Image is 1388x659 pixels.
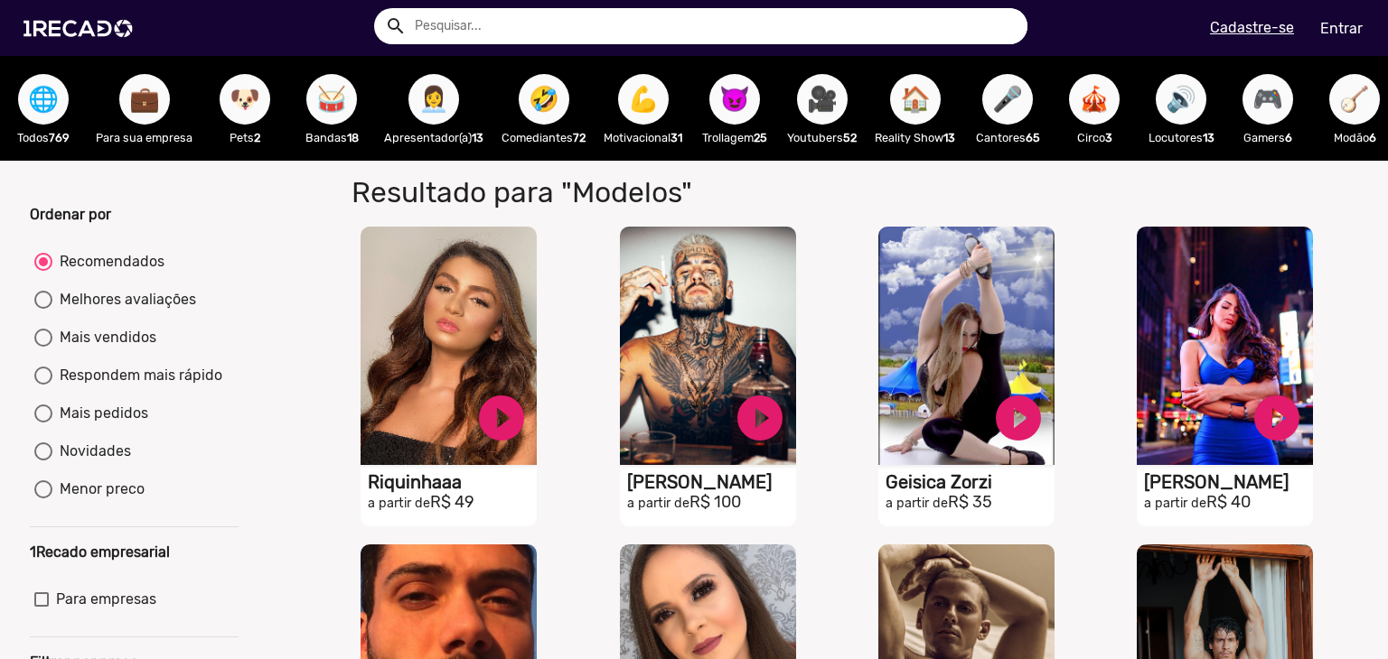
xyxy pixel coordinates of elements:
[754,131,767,144] b: 25
[96,129,192,146] p: Para sua empresa
[992,74,1023,125] span: 🎤
[211,129,279,146] p: Pets
[843,131,857,144] b: 52
[709,74,760,125] button: 😈
[529,74,559,125] span: 🤣
[316,74,347,125] span: 🥁
[797,74,848,125] button: 🎥
[379,9,410,41] button: Example home icon
[604,129,682,146] p: Motivacional
[52,289,196,311] div: Melhores avaliações
[787,129,857,146] p: Youtubers
[1329,74,1380,125] button: 🪕
[368,493,537,513] h2: R$ 49
[119,74,170,125] button: 💼
[56,589,156,610] span: Para empresas
[385,15,407,37] mat-icon: Example home icon
[671,131,682,144] b: 31
[982,74,1033,125] button: 🎤
[519,74,569,125] button: 🤣
[49,131,70,144] b: 769
[627,496,689,511] small: a partir de
[618,74,669,125] button: 💪
[1339,74,1370,125] span: 🪕
[900,74,931,125] span: 🏠
[368,496,430,511] small: a partir de
[628,74,659,125] span: 💪
[1210,19,1294,36] u: Cadastre-se
[1144,471,1313,493] h1: [PERSON_NAME]
[18,74,69,125] button: 🌐
[1252,74,1283,125] span: 🎮
[28,74,59,125] span: 🌐
[627,471,796,493] h1: [PERSON_NAME]
[875,129,955,146] p: Reality Show
[408,74,459,125] button: 👩‍💼
[1144,493,1313,513] h2: R$ 40
[733,391,787,445] a: play_circle_filled
[368,471,537,493] h1: Riquinhaaa
[890,74,941,125] button: 🏠
[1233,129,1302,146] p: Gamers
[52,327,156,348] div: Mais vendidos
[886,493,1055,513] h2: R$ 35
[1026,131,1040,144] b: 65
[52,251,164,273] div: Recomendados
[347,131,359,144] b: 18
[472,131,483,144] b: 13
[297,129,366,146] p: Bandas
[878,227,1055,465] video: S1RECADO vídeos dedicados para fãs e empresas
[719,74,750,125] span: 😈
[627,493,796,513] h2: R$ 100
[700,129,769,146] p: Trollagem
[991,391,1046,445] a: play_circle_filled
[338,175,1000,209] h1: Resultado para "Modelos"
[1144,496,1206,511] small: a partir de
[1369,131,1376,144] b: 6
[30,206,111,223] b: Ordenar por
[52,441,131,462] div: Novidades
[1105,131,1112,144] b: 3
[1250,391,1304,445] a: play_circle_filled
[886,496,948,511] small: a partir de
[384,129,483,146] p: Apresentador(a)
[418,74,449,125] span: 👩‍💼
[1069,74,1120,125] button: 🎪
[573,131,586,144] b: 72
[620,227,796,465] video: S1RECADO vídeos dedicados para fãs e empresas
[401,8,1027,44] input: Pesquisar...
[30,543,170,561] b: 1Recado empresarial
[306,74,357,125] button: 🥁
[1137,227,1313,465] video: S1RECADO vídeos dedicados para fãs e empresas
[9,129,78,146] p: Todos
[474,391,529,445] a: play_circle_filled
[52,478,145,500] div: Menor preco
[973,129,1042,146] p: Cantores
[1243,74,1293,125] button: 🎮
[230,74,260,125] span: 🐶
[1156,74,1206,125] button: 🔊
[943,131,955,144] b: 13
[1203,131,1214,144] b: 13
[1285,131,1292,144] b: 6
[886,471,1055,493] h1: Geisica Zorzi
[254,131,260,144] b: 2
[807,74,838,125] span: 🎥
[52,403,148,424] div: Mais pedidos
[129,74,160,125] span: 💼
[361,227,537,465] video: S1RECADO vídeos dedicados para fãs e empresas
[1308,13,1374,44] a: Entrar
[1079,74,1110,125] span: 🎪
[52,365,222,386] div: Respondem mais rápido
[1060,129,1129,146] p: Circo
[220,74,270,125] button: 🐶
[1147,129,1215,146] p: Locutores
[502,129,586,146] p: Comediantes
[1166,74,1196,125] span: 🔊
